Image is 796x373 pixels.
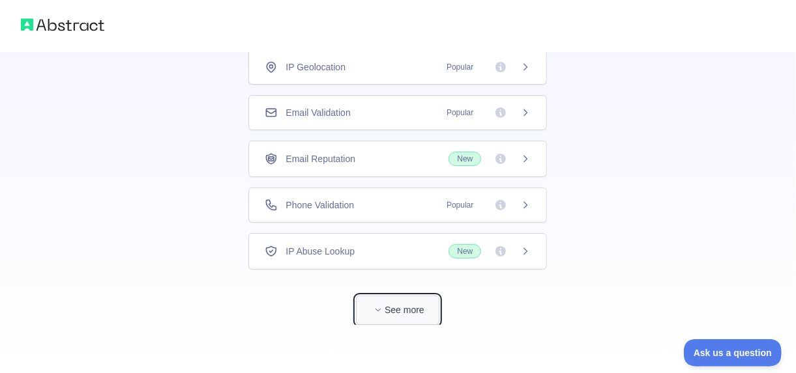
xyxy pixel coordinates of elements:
[286,199,354,212] span: Phone Validation
[21,16,104,34] img: Abstract logo
[286,245,355,258] span: IP Abuse Lookup
[449,152,481,166] span: New
[286,61,346,74] span: IP Geolocation
[684,339,783,366] iframe: Toggle Customer Support
[286,152,355,165] span: Email Reputation
[439,61,481,74] span: Popular
[449,244,481,258] span: New
[439,106,481,119] span: Popular
[356,296,439,325] button: See more
[439,199,481,212] span: Popular
[286,106,350,119] span: Email Validation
